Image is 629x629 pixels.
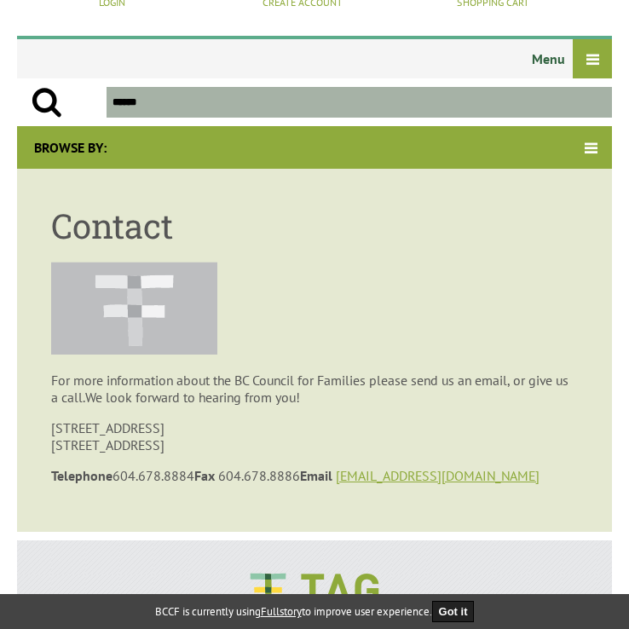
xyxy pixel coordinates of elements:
[194,467,215,484] strong: Fax
[238,557,391,622] img: BCCF's TAG Logo
[51,372,578,406] p: For more information about the BC Council for Families please send us an email, or give us a call.
[17,126,124,169] div: Browse By:
[218,467,336,484] span: 604.678.8886
[51,467,113,484] strong: Telephone
[17,87,77,118] input: Submit
[432,601,475,622] button: Got it
[17,44,612,78] span: Menu
[51,203,578,248] h1: Contact
[51,467,578,484] p: 604.678.8884
[51,419,578,453] p: [STREET_ADDRESS] [STREET_ADDRESS]
[300,467,332,484] strong: Email
[85,389,300,406] span: We look forward to hearing from you!
[261,604,302,619] a: Fullstory
[336,467,540,484] a: [EMAIL_ADDRESS][DOMAIN_NAME]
